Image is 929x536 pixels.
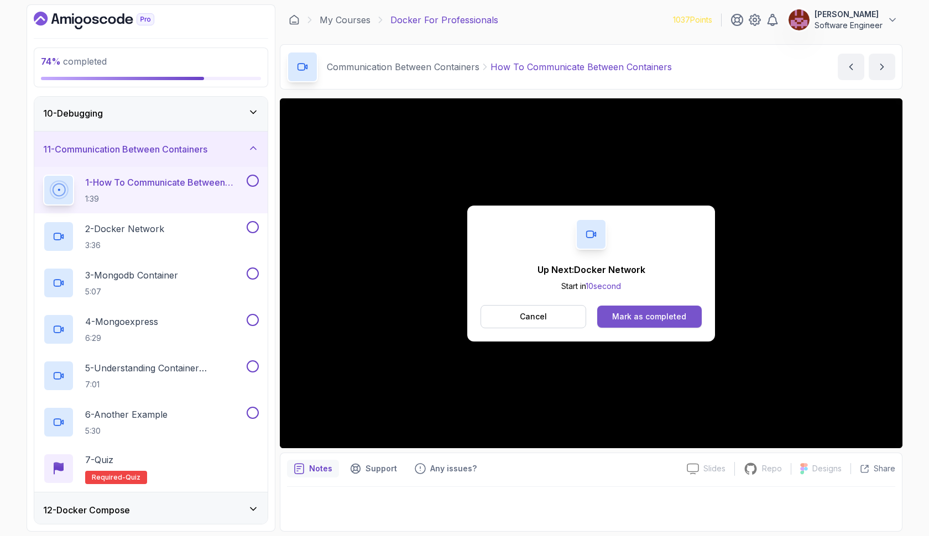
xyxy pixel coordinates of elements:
p: 1:39 [85,193,244,204]
span: 10 second [586,281,621,291]
div: Mark as completed [612,311,686,322]
p: 5:07 [85,286,178,297]
button: Support button [343,460,404,477]
p: Support [366,463,397,474]
button: 5-Understanding Container Communication7:01 [43,360,259,391]
p: Communication Between Containers [327,60,479,73]
p: 7:01 [85,379,244,390]
h3: 11 - Communication Between Containers [43,143,207,156]
h3: 12 - Docker Compose [43,503,130,517]
p: Software Engineer [815,20,883,31]
button: 11-Communication Between Containers [34,132,268,167]
button: Share [850,463,895,474]
p: Slides [703,463,726,474]
button: user profile image[PERSON_NAME]Software Engineer [788,9,898,31]
p: 5:30 [85,425,168,437]
span: Required- [92,473,126,482]
p: Up Next: Docker Network [537,263,645,276]
p: Any issues? [430,463,477,474]
p: 6:29 [85,333,158,344]
p: 6 - Another Example [85,408,168,421]
a: Dashboard [34,12,180,29]
p: 2 - Docker Network [85,222,164,235]
button: 10-Debugging [34,96,268,131]
button: next content [869,54,895,80]
p: 3:36 [85,240,164,251]
button: previous content [838,54,864,80]
p: 4 - Mongoexpress [85,315,158,328]
p: 3 - Mongodb Container [85,269,178,282]
p: 5 - Understanding Container Communication [85,361,244,375]
button: notes button [287,460,339,477]
button: 2-Docker Network3:36 [43,221,259,252]
p: Docker For Professionals [390,13,498,27]
span: completed [41,56,107,67]
a: My Courses [320,13,370,27]
p: How To Communicate Between Containers [490,60,672,73]
p: 7 - Quiz [85,453,113,466]
p: Designs [812,463,842,474]
iframe: 1 - How to comunicate between containers [280,98,902,448]
button: 3-Mongodb Container5:07 [43,267,259,298]
a: Dashboard [289,14,300,25]
p: [PERSON_NAME] [815,9,883,20]
button: 7-QuizRequired-quiz [43,453,259,484]
h3: 10 - Debugging [43,107,103,120]
button: 12-Docker Compose [34,492,268,528]
p: 1037 Points [673,14,712,25]
button: Mark as completed [597,306,702,328]
p: Notes [309,463,332,474]
p: 1 - How To Communicate Between Containers [85,176,244,189]
button: 4-Mongoexpress6:29 [43,314,259,345]
p: Start in [537,281,645,292]
img: user profile image [789,9,810,30]
p: Cancel [520,311,547,322]
button: Feedback button [408,460,483,477]
p: Share [874,463,895,474]
button: 1-How To Communicate Between Containers1:39 [43,175,259,206]
span: 74 % [41,56,61,67]
span: quiz [126,473,140,482]
button: 6-Another Example5:30 [43,407,259,438]
button: Cancel [481,305,586,328]
p: Repo [762,463,782,474]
